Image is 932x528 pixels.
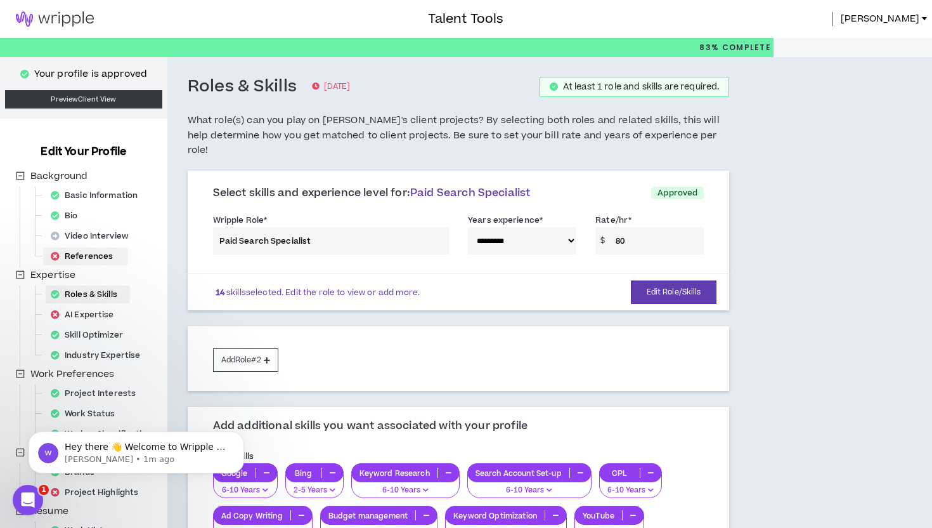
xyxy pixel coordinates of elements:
[46,306,127,324] div: AI Expertise
[214,511,290,520] p: Ad Copy Writing
[16,270,25,279] span: minus-square
[30,505,68,518] span: Resume
[188,113,730,158] h5: What role(s) can you play on [PERSON_NAME]'s client projects? By selecting both roles and related...
[631,280,717,304] button: Edit Role/Skills
[46,385,148,402] div: Project Interests
[352,468,437,478] p: Keyword Research
[428,10,503,29] h3: Talent Tools
[10,405,263,494] iframe: Intercom notifications message
[46,187,150,204] div: Basic Information
[599,474,662,498] button: 6-10 Years
[36,144,131,159] h3: Edit Your Profile
[651,187,704,199] p: Approved
[34,67,147,81] p: Your profile is approved
[294,485,335,496] p: 2-5 Years
[16,369,25,378] span: minus-square
[321,511,415,520] p: Budget management
[46,207,91,225] div: Bio
[550,82,558,91] span: check-circle
[476,485,583,496] p: 6-10 Years
[28,504,71,519] span: Resume
[719,42,771,53] span: Complete
[30,367,114,381] span: Work Preferences
[699,38,771,57] p: 83%
[563,82,720,91] div: At least 1 role and skills are required.
[213,419,527,433] h3: Add additional skills you want associated with your profile
[28,367,117,382] span: Work Preferences
[359,485,451,496] p: 6-10 Years
[30,268,75,282] span: Expertise
[28,268,78,283] span: Expertise
[468,468,569,478] p: Search Account Set-up
[213,348,278,372] button: AddRole#2
[351,474,460,498] button: 6-10 Years
[16,171,25,180] span: minus-square
[575,511,622,520] p: YouTube
[28,169,90,184] span: Background
[600,468,640,478] p: CPL
[216,287,420,298] p: skills selected. Edit the role to view or add more.
[285,474,344,498] button: 2-5 Years
[607,485,654,496] p: 6-10 Years
[30,169,87,183] span: Background
[46,286,130,303] div: Roles & Skills
[5,90,162,109] a: PreviewClient View
[216,287,224,298] b: 14
[312,81,350,93] p: [DATE]
[841,12,919,26] span: [PERSON_NAME]
[446,511,545,520] p: Keyword Optimization
[286,468,321,478] p: Bing
[46,326,136,344] div: Skill Optimizer
[46,346,153,364] div: Industry Expertise
[188,76,297,98] h3: Roles & Skills
[213,185,531,201] span: Select skills and experience level for:
[46,247,126,265] div: References
[39,485,49,495] span: 1
[467,474,592,498] button: 6-10 Years
[46,227,141,245] div: Video Interview
[410,185,531,201] span: Paid Search Specialist
[13,485,43,515] iframe: Intercom live chat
